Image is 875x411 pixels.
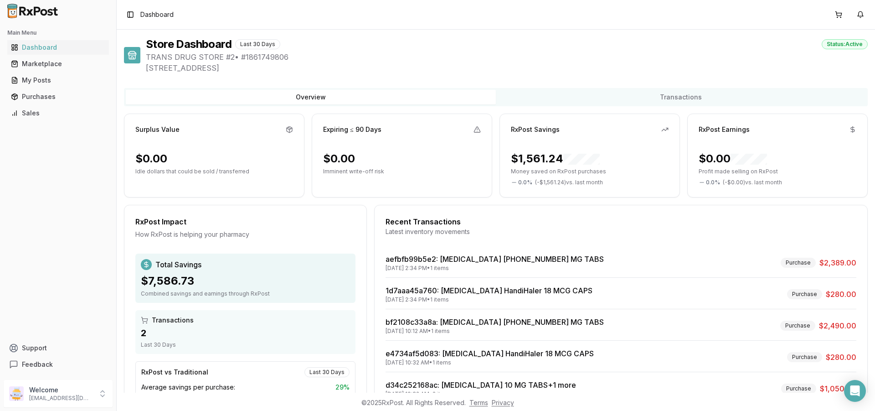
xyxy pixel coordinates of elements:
[819,320,856,331] span: $2,490.00
[386,390,576,398] div: [DATE] 10:32 AM • 2 items
[22,360,53,369] span: Feedback
[820,383,856,394] span: $1,050.00
[11,92,105,101] div: Purchases
[323,151,355,166] div: $0.00
[7,88,109,105] a: Purchases
[511,151,600,166] div: $1,561.24
[496,90,866,104] button: Transactions
[699,168,856,175] p: Profit made selling on RxPost
[822,39,868,49] div: Status: Active
[135,125,180,134] div: Surplus Value
[9,386,24,401] img: User avatar
[135,151,167,166] div: $0.00
[781,258,816,268] div: Purchase
[7,56,109,72] a: Marketplace
[535,179,603,186] span: ( - $1,561.24 ) vs. last month
[826,352,856,363] span: $280.00
[723,179,782,186] span: ( - $0.00 ) vs. last month
[141,290,350,297] div: Combined savings and earnings through RxPost
[4,106,113,120] button: Sales
[386,296,592,303] div: [DATE] 2:34 PM • 1 items
[7,29,109,36] h2: Main Menu
[787,289,822,299] div: Purchase
[7,72,109,88] a: My Posts
[141,341,350,349] div: Last 30 Days
[146,52,868,62] span: TRANS DRUG STORE #2 • # 1861749806
[323,125,381,134] div: Expiring ≤ 90 Days
[323,168,481,175] p: Imminent write-off risk
[141,327,350,339] div: 2
[11,59,105,68] div: Marketplace
[699,151,767,166] div: $0.00
[386,265,604,272] div: [DATE] 2:34 PM • 1 items
[4,73,113,88] button: My Posts
[386,380,576,390] a: d34c252168ac: [MEDICAL_DATA] 10 MG TABS+1 more
[7,105,109,121] a: Sales
[155,259,201,270] span: Total Savings
[826,289,856,300] span: $280.00
[511,168,669,175] p: Money saved on RxPost purchases
[141,383,235,392] span: Average savings per purchase:
[4,356,113,373] button: Feedback
[4,89,113,104] button: Purchases
[304,367,350,377] div: Last 30 Days
[819,257,856,268] span: $2,389.00
[511,125,560,134] div: RxPost Savings
[4,4,62,18] img: RxPost Logo
[11,43,105,52] div: Dashboard
[386,227,856,236] div: Latest inventory movements
[386,317,604,327] a: bf2108c33a8a: [MEDICAL_DATA] [PHONE_NUMBER] MG TABS
[141,274,350,288] div: $7,586.73
[152,316,194,325] span: Transactions
[469,399,488,406] a: Terms
[386,359,594,366] div: [DATE] 10:32 AM • 1 items
[4,57,113,71] button: Marketplace
[335,383,350,392] span: 29 %
[141,368,208,377] div: RxPost vs Traditional
[4,40,113,55] button: Dashboard
[781,384,816,394] div: Purchase
[146,37,232,52] h1: Store Dashboard
[699,125,750,134] div: RxPost Earnings
[140,10,174,19] nav: breadcrumb
[135,216,355,227] div: RxPost Impact
[126,90,496,104] button: Overview
[386,255,604,264] a: aefbfb99b5e2: [MEDICAL_DATA] [PHONE_NUMBER] MG TABS
[386,349,594,358] a: e4734af5d083: [MEDICAL_DATA] HandiHaler 18 MCG CAPS
[11,76,105,85] div: My Posts
[518,179,532,186] span: 0.0 %
[146,62,868,73] span: [STREET_ADDRESS]
[780,321,815,331] div: Purchase
[135,168,293,175] p: Idle dollars that could be sold / transferred
[844,380,866,402] div: Open Intercom Messenger
[235,39,280,49] div: Last 30 Days
[787,352,822,362] div: Purchase
[492,399,514,406] a: Privacy
[135,230,355,239] div: How RxPost is helping your pharmacy
[7,39,109,56] a: Dashboard
[386,216,856,227] div: Recent Transactions
[706,179,720,186] span: 0.0 %
[4,340,113,356] button: Support
[386,286,592,295] a: 1d7aaa45a760: [MEDICAL_DATA] HandiHaler 18 MCG CAPS
[140,10,174,19] span: Dashboard
[386,328,604,335] div: [DATE] 10:12 AM • 1 items
[11,109,105,118] div: Sales
[29,385,93,395] p: Welcome
[29,395,93,402] p: [EMAIL_ADDRESS][DOMAIN_NAME]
